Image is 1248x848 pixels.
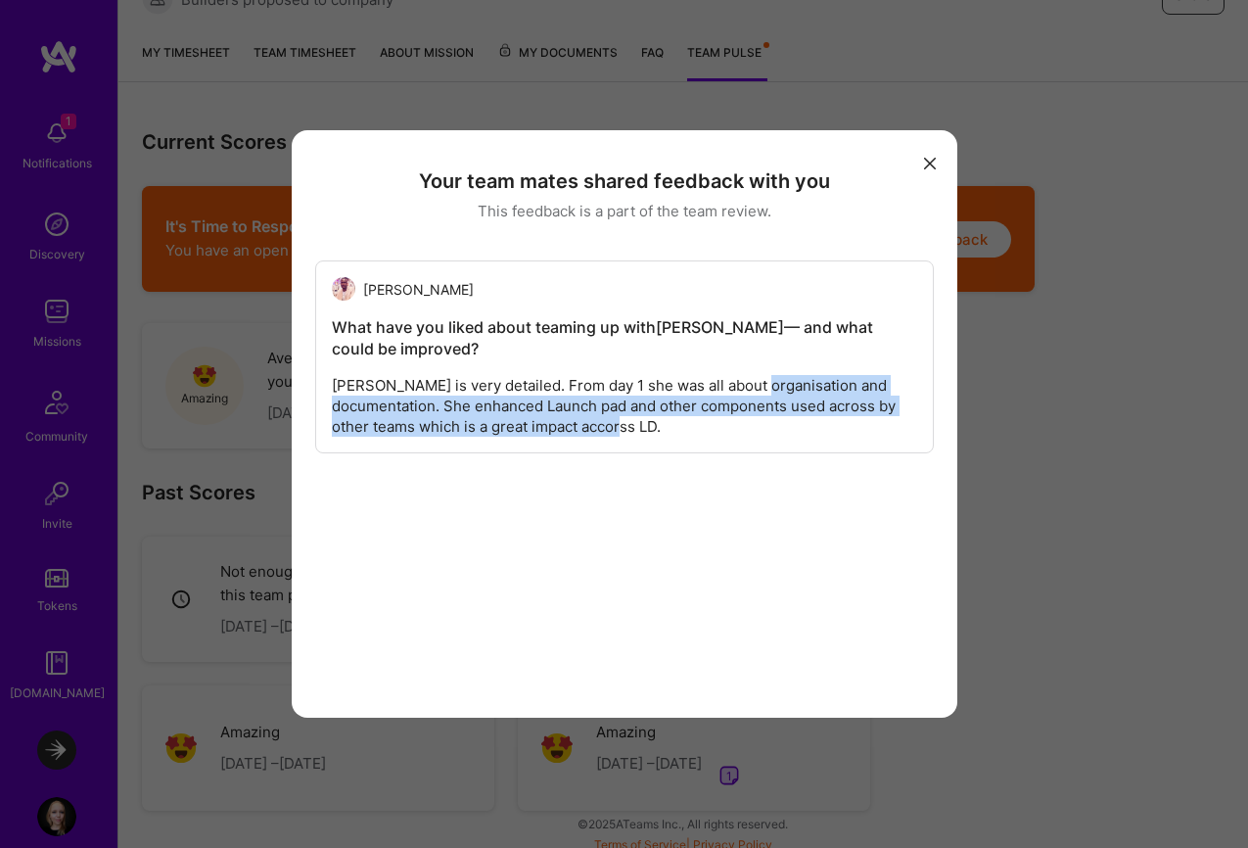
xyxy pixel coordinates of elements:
[924,158,936,169] i: icon Close
[419,169,830,193] h3: Your team mates shared feedback with you
[478,201,771,221] p: This feedback is a part of the team review.
[332,316,917,359] h5: What have you liked about teaming up with [PERSON_NAME] — and what could be improved?
[332,277,355,301] img: user avatar
[292,130,957,718] div: modal
[363,279,474,300] span: [PERSON_NAME]
[332,375,917,437] div: [PERSON_NAME] is very detailed. From day 1 she was all about organisation and documentation. She ...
